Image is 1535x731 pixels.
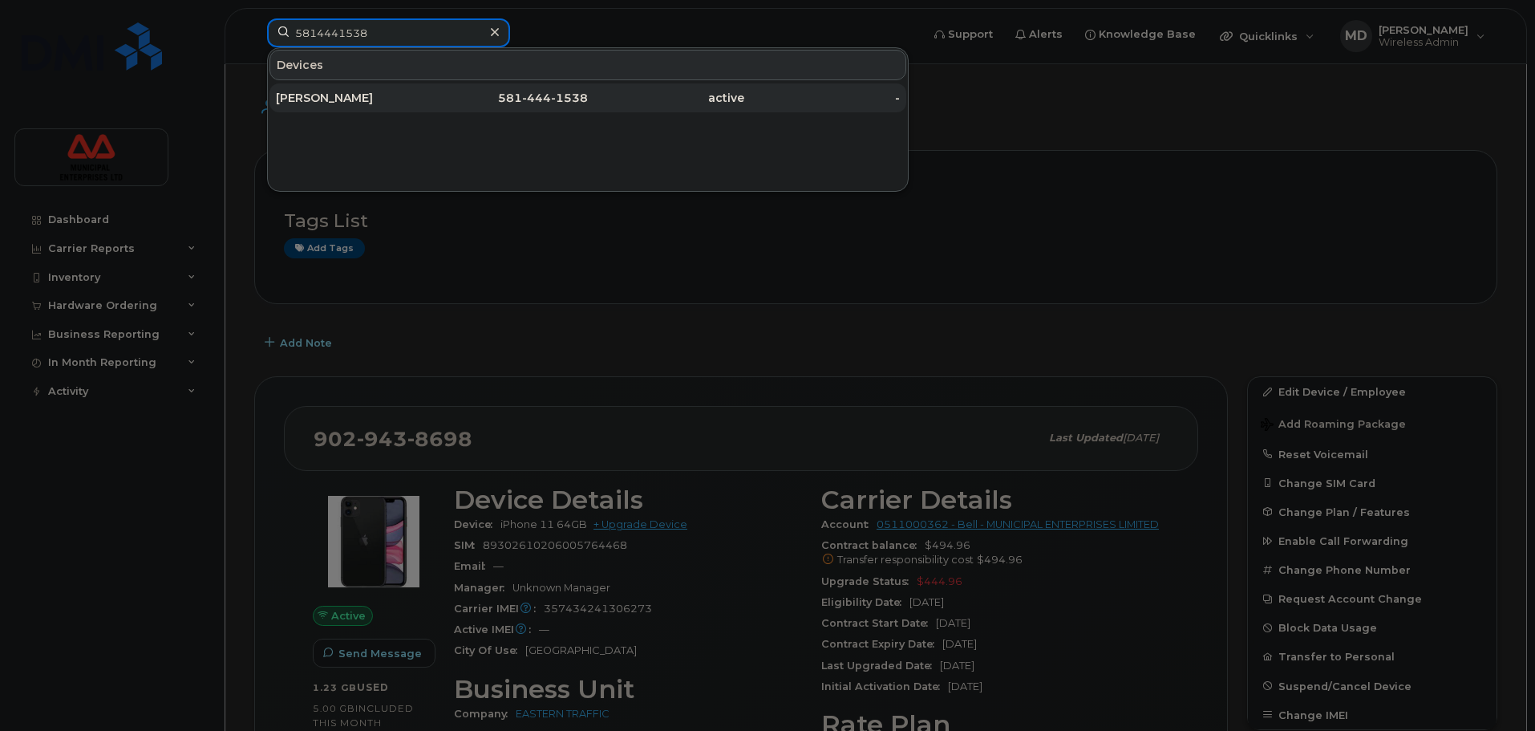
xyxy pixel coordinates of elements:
div: Devices [269,50,906,80]
span: 444 [527,91,551,105]
div: - [744,90,901,106]
div: [PERSON_NAME] [276,90,432,106]
a: [PERSON_NAME]581-444-1538active- [269,83,906,112]
span: 1538 [556,91,588,105]
div: - - [432,90,589,106]
div: active [588,90,744,106]
span: 581 [498,91,522,105]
